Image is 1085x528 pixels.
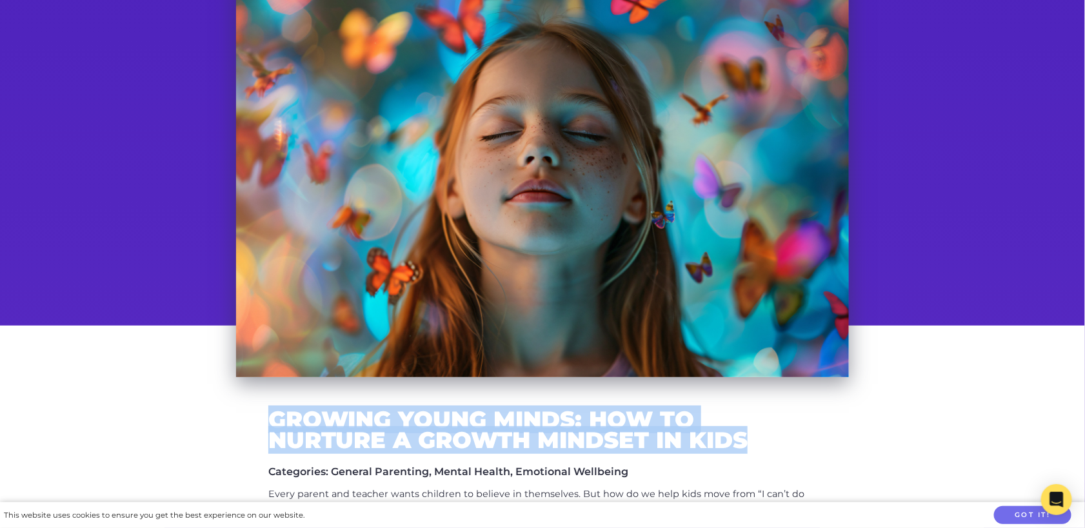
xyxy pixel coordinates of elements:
p: Every parent and teacher wants children to believe in themselves. But how do we help kids move fr... [268,486,817,520]
div: Open Intercom Messenger [1041,484,1072,515]
button: Got it! [994,506,1071,525]
div: This website uses cookies to ensure you get the best experience on our website. [4,509,304,522]
h2: Growing Young Minds: How to Nurture a Growth Mindset in Kids [268,409,817,450]
h5: Categories: General Parenting, Mental Health, Emotional Wellbeing [268,465,817,478]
